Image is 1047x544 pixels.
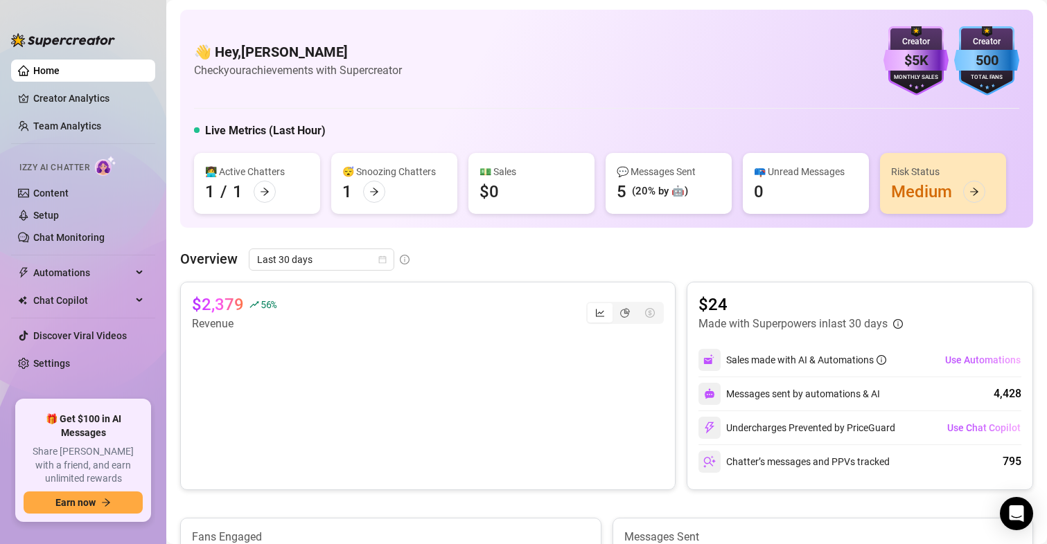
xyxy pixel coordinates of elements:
span: Last 30 days [257,249,386,270]
div: 500 [954,50,1019,71]
div: 💵 Sales [479,164,583,179]
div: segmented control [586,302,664,324]
div: Sales made with AI & Automations [726,352,886,368]
a: Settings [33,358,70,369]
img: Chat Copilot [18,296,27,305]
div: Monthly Sales [883,73,949,82]
a: Discover Viral Videos [33,330,127,341]
div: Chatter’s messages and PPVs tracked [698,451,890,473]
div: (20% by 🤖) [632,183,688,200]
img: purple-badge-B9DA21FR.svg [883,26,949,96]
span: Izzy AI Chatter [19,161,89,174]
span: Use Chat Copilot [947,422,1021,433]
span: info-circle [400,255,410,264]
article: $24 [698,293,903,316]
button: Use Automations [944,349,1021,371]
img: svg%3e [704,388,715,399]
div: 795 [1003,453,1021,470]
span: arrow-right [101,498,111,507]
span: 56 % [261,298,276,311]
span: line-chart [595,308,605,318]
img: svg%3e [703,421,716,434]
div: 4,428 [994,386,1021,402]
img: blue-badge-DgoSNQY1.svg [954,26,1019,96]
button: Earn nowarrow-right [24,491,143,514]
div: 1 [205,181,215,203]
h4: 👋 Hey, [PERSON_NAME] [194,42,402,62]
img: logo-BBDzfeDw.svg [11,33,115,47]
img: svg%3e [703,455,716,468]
span: rise [249,300,259,309]
article: Revenue [192,316,276,332]
div: 0 [754,181,764,203]
div: Open Intercom Messenger [1000,497,1033,530]
div: Creator [954,35,1019,48]
span: pie-chart [620,308,630,318]
span: info-circle [893,319,903,329]
span: Use Automations [945,354,1021,365]
div: Undercharges Prevented by PriceGuard [698,417,895,439]
a: Content [33,188,69,199]
span: Automations [33,262,132,284]
a: Setup [33,210,59,221]
div: Creator [883,35,949,48]
a: Creator Analytics [33,87,144,109]
span: info-circle [877,355,886,365]
span: 🎁 Get $100 in AI Messages [24,412,143,439]
article: Check your achievements with Supercreator [194,62,402,79]
div: Risk Status [891,164,995,179]
span: Chat Copilot [33,289,132,311]
img: AI Chatter [95,156,116,176]
div: 👩‍💻 Active Chatters [205,164,309,179]
div: 1 [233,181,243,203]
div: 💬 Messages Sent [617,164,721,179]
span: Share [PERSON_NAME] with a friend, and earn unlimited rewards [24,445,143,486]
span: arrow-right [969,187,979,197]
a: Team Analytics [33,120,101,132]
article: Made with Superpowers in last 30 days [698,316,888,332]
article: $2,379 [192,293,244,316]
div: 😴 Snoozing Chatters [342,164,446,179]
a: Chat Monitoring [33,232,105,243]
button: Use Chat Copilot [947,417,1021,439]
div: $5K [883,50,949,71]
div: $0 [479,181,499,203]
span: thunderbolt [18,267,29,278]
span: arrow-right [260,187,270,197]
div: Total Fans [954,73,1019,82]
div: 1 [342,181,352,203]
span: arrow-right [369,187,379,197]
span: dollar-circle [645,308,655,318]
span: Earn now [55,497,96,508]
div: 📪 Unread Messages [754,164,858,179]
article: Overview [180,248,238,269]
div: Messages sent by automations & AI [698,383,880,405]
span: calendar [378,255,387,264]
div: 5 [617,181,626,203]
img: svg%3e [703,354,716,366]
a: Home [33,65,60,76]
h5: Live Metrics (Last Hour) [205,123,326,139]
